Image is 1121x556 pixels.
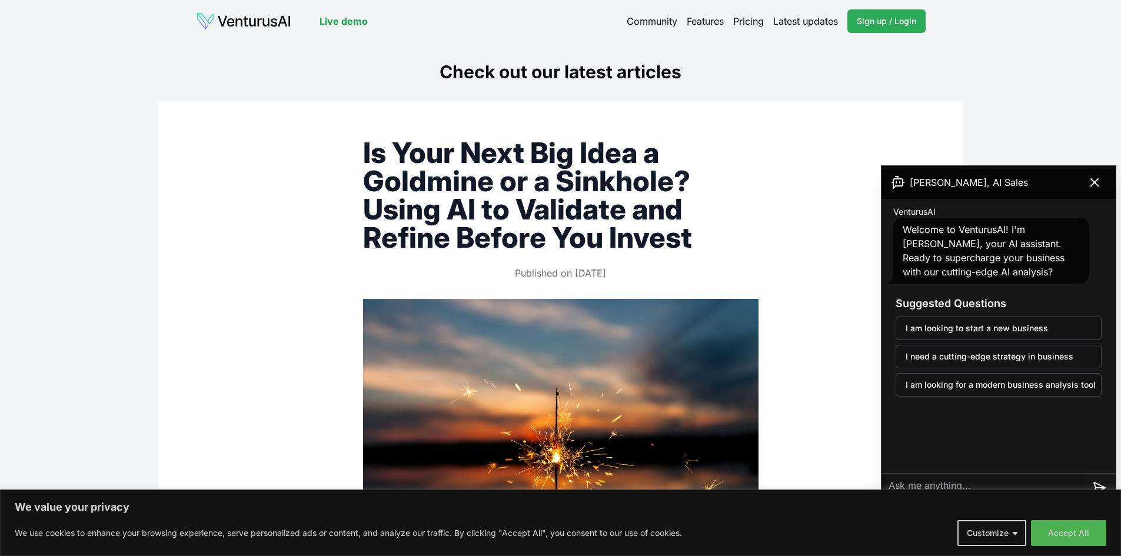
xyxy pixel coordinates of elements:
[196,12,291,31] img: logo
[896,295,1102,312] h3: Suggested Questions
[857,15,916,27] span: Sign up / Login
[773,14,838,28] a: Latest updates
[15,500,1106,514] p: We value your privacy
[15,526,682,540] p: We use cookies to enhance your browsing experience, serve personalized ads or content, and analyz...
[575,267,606,279] time: 4/24/2025
[627,14,677,28] a: Community
[363,266,759,280] p: Published on
[687,14,724,28] a: Features
[896,345,1102,368] button: I need a cutting-edge strategy in business
[847,9,926,33] a: Sign up / Login
[1031,520,1106,546] button: Accept All
[733,14,764,28] a: Pricing
[320,14,368,28] a: Live demo
[896,373,1102,397] button: I am looking for a modern business analysis tool
[896,317,1102,340] button: I am looking to start a new business
[910,175,1028,189] span: [PERSON_NAME], AI Sales
[158,61,963,82] h1: Check out our latest articles
[903,224,1065,278] span: Welcome to VenturusAI! I'm [PERSON_NAME], your AI assistant. Ready to supercharge your business w...
[363,139,759,252] h1: Is Your Next Big Idea a Goldmine or a Sinkhole? Using AI to Validate and Refine Before You Invest
[957,520,1026,546] button: Customize
[893,206,936,218] span: VenturusAI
